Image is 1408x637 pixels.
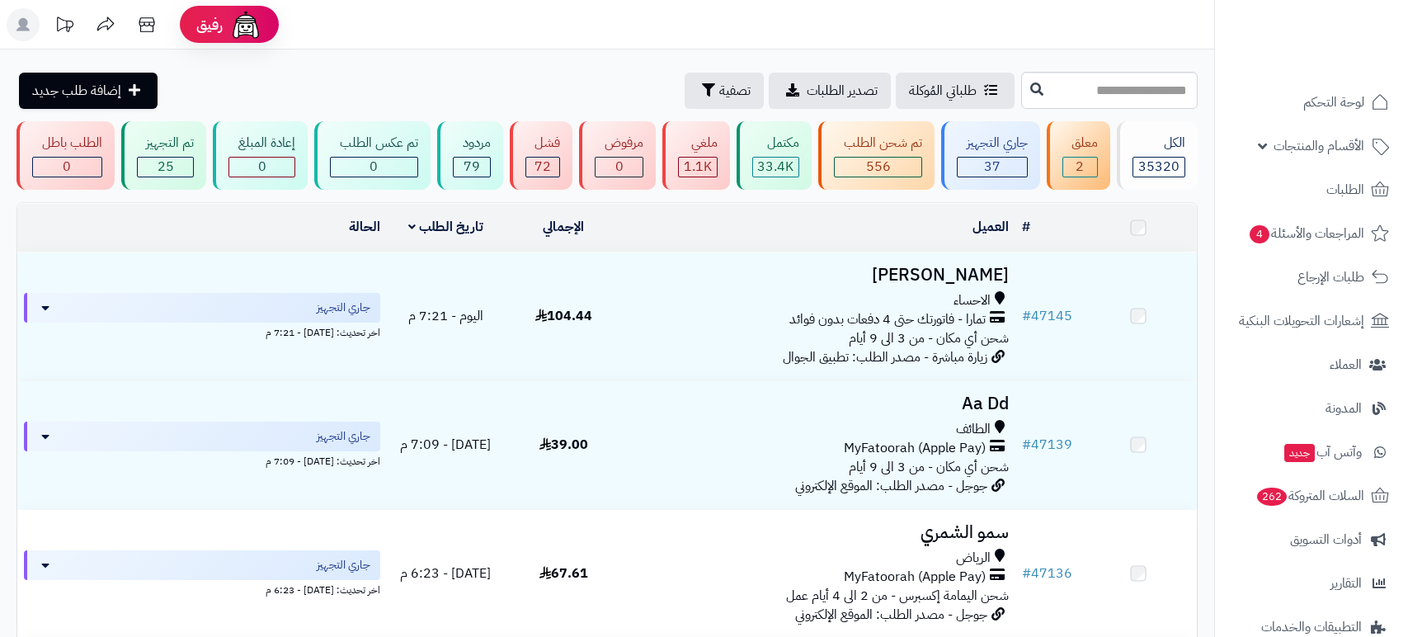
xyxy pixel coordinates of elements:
[834,134,922,153] div: تم شحن الطلب
[1326,178,1364,201] span: الطلبات
[1225,564,1398,603] a: التقارير
[629,394,1009,413] h3: Aa Dd
[1248,222,1364,245] span: المراجعات والأسئلة
[454,158,490,177] div: 79
[1225,520,1398,559] a: أدوات التسويق
[1062,134,1099,153] div: معلق
[1022,564,1072,583] a: #47136
[32,134,102,153] div: الطلب باطل
[629,523,1009,542] h3: سمو الشمري
[118,121,210,190] a: تم التجهيز 25
[138,158,194,177] div: 25
[526,158,560,177] div: 72
[1063,158,1098,177] div: 2
[1114,121,1201,190] a: الكل35320
[795,605,987,625] span: جوجل - مصدر الطلب: الموقع الإلكتروني
[525,134,561,153] div: فشل
[849,328,1009,348] span: شحن أي مكان - من 3 الى 9 أيام
[938,121,1043,190] a: جاري التجهيز 37
[957,134,1028,153] div: جاري التجهيز
[317,428,370,445] span: جاري التجهيز
[789,310,986,329] span: تمارا - فاتورتك حتى 4 دفعات بدون فوائد
[158,157,174,177] span: 25
[844,568,986,587] span: MyFatoorah (Apple Pay)
[1225,214,1398,253] a: المراجعات والأسئلة4
[1022,306,1072,326] a: #47145
[19,73,158,109] a: إضافة طلب جديد
[317,300,370,316] span: جاري التجهيز
[229,158,294,177] div: 0
[434,121,506,190] a: مردود 79
[317,557,370,573] span: جاري التجهيز
[258,157,266,177] span: 0
[44,8,85,45] a: تحديثات المنصة
[972,217,1009,237] a: العميل
[330,134,418,153] div: تم عكس الطلب
[1225,476,1398,516] a: السلات المتروكة262
[596,158,643,177] div: 0
[757,157,793,177] span: 33.4K
[685,73,764,109] button: تصفية
[807,81,878,101] span: تصدير الطلبات
[896,73,1015,109] a: طلباتي المُوكلة
[539,435,588,455] span: 39.00
[684,157,712,177] span: 1.1K
[659,121,733,190] a: ملغي 1.1K
[534,157,551,177] span: 72
[311,121,434,190] a: تم عكس الطلب 0
[956,420,991,439] span: الطائف
[1330,353,1362,376] span: العملاء
[954,291,991,310] span: الاحساء
[1022,306,1031,326] span: #
[1239,309,1364,333] span: إشعارات التحويلات البنكية
[1138,157,1180,177] span: 35320
[32,81,121,101] span: إضافة طلب جديد
[24,451,380,469] div: اخر تحديث: [DATE] - 7:09 م
[196,15,223,35] span: رفيق
[849,457,1009,477] span: شحن أي مكان - من 3 الى 9 أيام
[1225,345,1398,385] a: العملاء
[331,158,417,177] div: 0
[835,158,921,177] div: 556
[783,347,987,367] span: زيارة مباشرة - مصدر الطلب: تطبيق الجوال
[1133,134,1185,153] div: الكل
[1022,435,1072,455] a: #47139
[1076,157,1084,177] span: 2
[1225,432,1398,472] a: وآتس آبجديد
[13,121,118,190] a: الطلب باطل 0
[769,73,891,109] a: تصدير الطلبات
[795,476,987,496] span: جوجل - مصدر الطلب: الموقع الإلكتروني
[400,435,491,455] span: [DATE] - 7:09 م
[1255,484,1364,507] span: السلات المتروكة
[1290,528,1362,551] span: أدوات التسويق
[595,134,643,153] div: مرفوض
[349,217,380,237] a: الحالة
[956,549,991,568] span: الرياض
[678,134,718,153] div: ملغي
[679,158,717,177] div: 1146
[753,158,799,177] div: 33403
[1257,488,1287,506] span: 262
[1225,301,1398,341] a: إشعارات التحويلات البنكية
[408,306,483,326] span: اليوم - 7:21 م
[733,121,816,190] a: مكتمل 33.4K
[535,306,592,326] span: 104.44
[1043,121,1114,190] a: معلق 2
[866,157,891,177] span: 556
[615,157,624,177] span: 0
[1022,435,1031,455] span: #
[464,157,480,177] span: 79
[576,121,659,190] a: مرفوض 0
[815,121,938,190] a: تم شحن الطلب 556
[1225,170,1398,210] a: الطلبات
[400,564,491,583] span: [DATE] - 6:23 م
[210,121,311,190] a: إعادة المبلغ 0
[1022,217,1030,237] a: #
[629,266,1009,285] h3: [PERSON_NAME]
[786,586,1009,606] span: شحن اليمامة إكسبرس - من 2 الى 4 أيام عمل
[63,157,71,177] span: 0
[984,157,1001,177] span: 37
[506,121,577,190] a: فشل 72
[1284,444,1315,462] span: جديد
[1330,572,1362,595] span: التقارير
